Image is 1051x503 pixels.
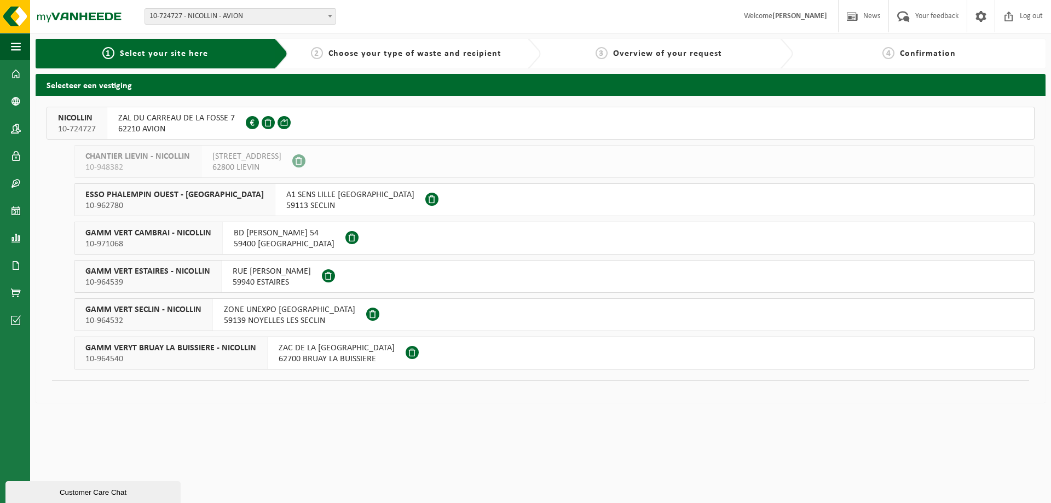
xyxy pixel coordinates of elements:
[279,343,395,354] span: ZAC DE LA [GEOGRAPHIC_DATA]
[5,479,183,503] iframe: chat widget
[613,49,722,58] span: Overview of your request
[85,189,264,200] span: ESSO PHALEMPIN OUEST - [GEOGRAPHIC_DATA]
[85,354,256,365] span: 10-964540
[74,222,1035,255] button: GAMM VERT CAMBRAI - NICOLLIN 10-971068 BD [PERSON_NAME] 5459400 [GEOGRAPHIC_DATA]
[58,113,96,124] span: NICOLLIN
[234,239,334,250] span: 59400 [GEOGRAPHIC_DATA]
[74,337,1035,369] button: GAMM VERYT BRUAY LA BUISSIERE - NICOLLIN 10-964540 ZAC DE LA [GEOGRAPHIC_DATA]62700 BRUAY LA BUIS...
[233,266,311,277] span: RUE [PERSON_NAME]
[85,151,190,162] span: CHANTIER LIEVIN - NICOLLIN
[224,315,355,326] span: 59139 NOYELLES LES SECLIN
[882,47,894,59] span: 4
[772,12,827,20] strong: [PERSON_NAME]
[102,47,114,59] span: 1
[74,298,1035,331] button: GAMM VERT SECLIN - NICOLLIN 10-964532 ZONE UNEXPO [GEOGRAPHIC_DATA]59139 NOYELLES LES SECLIN
[85,277,210,288] span: 10-964539
[900,49,956,58] span: Confirmation
[596,47,608,59] span: 3
[118,113,235,124] span: ZAL DU CARREAU DE LA FOSSE 7
[224,304,355,315] span: ZONE UNEXPO [GEOGRAPHIC_DATA]
[85,162,190,173] span: 10-948382
[328,49,501,58] span: Choose your type of waste and recipient
[85,200,264,211] span: 10-962780
[145,8,336,25] span: 10-724727 - NICOLLIN - AVION
[286,189,414,200] span: A1 SENS LILLE [GEOGRAPHIC_DATA]
[85,266,210,277] span: GAMM VERT ESTAIRES - NICOLLIN
[120,49,208,58] span: Select your site here
[58,124,96,135] span: 10-724727
[74,183,1035,216] button: ESSO PHALEMPIN OUEST - [GEOGRAPHIC_DATA] 10-962780 A1 SENS LILLE [GEOGRAPHIC_DATA]59113 SECLIN
[286,200,414,211] span: 59113 SECLIN
[85,343,256,354] span: GAMM VERYT BRUAY LA BUISSIERE - NICOLLIN
[118,124,235,135] span: 62210 AVION
[85,239,211,250] span: 10-971068
[85,315,201,326] span: 10-964532
[311,47,323,59] span: 2
[234,228,334,239] span: BD [PERSON_NAME] 54
[74,260,1035,293] button: GAMM VERT ESTAIRES - NICOLLIN 10-964539 RUE [PERSON_NAME]59940 ESTAIRES
[85,228,211,239] span: GAMM VERT CAMBRAI - NICOLLIN
[233,277,311,288] span: 59940 ESTAIRES
[36,74,1046,95] h2: Selecteer een vestiging
[47,107,1035,140] button: NICOLLIN 10-724727 ZAL DU CARREAU DE LA FOSSE 762210 AVION
[145,9,336,24] span: 10-724727 - NICOLLIN - AVION
[279,354,395,365] span: 62700 BRUAY LA BUISSIERE
[85,304,201,315] span: GAMM VERT SECLIN - NICOLLIN
[212,162,281,173] span: 62800 LIEVIN
[212,151,281,162] span: [STREET_ADDRESS]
